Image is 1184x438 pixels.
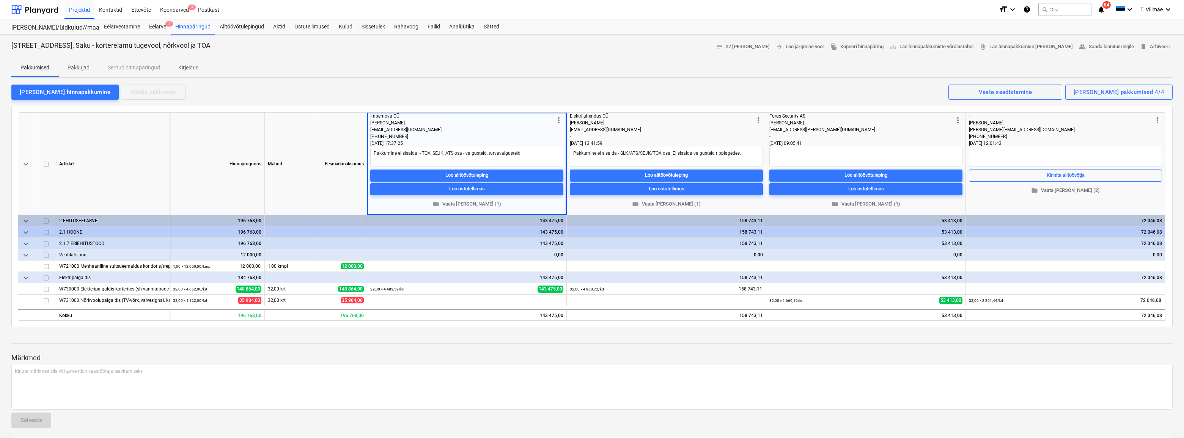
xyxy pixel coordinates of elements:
a: Eelarve2 [145,19,171,35]
div: [PHONE_NUMBER] [969,133,1153,140]
button: Vaata [PERSON_NAME] (2) [969,185,1162,196]
small: 32,00 × 1 122,00 / krt [173,298,207,303]
span: 158 743,11 [738,286,763,292]
span: keyboard_arrow_down [21,160,30,169]
button: 27 [PERSON_NAME] [713,41,773,53]
a: Sissetulek [357,19,390,35]
div: Kinnita alltöövõtja [1047,171,1085,180]
span: Vaata [PERSON_NAME] (1) [373,200,560,209]
div: W731000 Nõrkvoolupaigaldis (TV-võrk, valvesignal. kaabeldus, arvuti- sidevõrgu kaabeldus, fonoluk... [59,295,167,306]
div: W730000 Elekteripaigaldis korterites (sh vannitubade põr.küte) [59,283,167,294]
div: 53 413,00 [769,215,962,226]
div: 72 046,08 [969,215,1162,226]
button: Otsi [1038,3,1091,16]
a: Ostutellimused [290,19,334,35]
small: 32,00 × 4 652,00 / krt [173,287,207,291]
span: folder [832,201,838,207]
span: 35 904,00 [341,297,364,303]
div: Vaate seadistamine [979,87,1032,97]
iframe: Chat Widget [1146,402,1184,438]
div: [PERSON_NAME] [570,119,754,126]
span: more_vert [1153,116,1162,125]
div: 0,00 [370,249,563,261]
div: [PERSON_NAME] [969,119,1153,126]
div: [DATE] 13:41:59 [570,140,763,147]
div: 72 046,08 [969,226,1162,238]
button: Loo ostutellimus [370,183,563,195]
a: Kulud [334,19,357,35]
button: Loo alltöövõtuleping [370,170,563,182]
a: Analüütika [445,19,479,35]
button: Vaata [PERSON_NAME] (1) [769,198,962,210]
div: Loo alltöövõtuleping [645,171,688,180]
div: Loo ostutellimus [449,185,485,193]
small: 32,00 × 4 483,59 / krt [370,287,404,291]
span: 53 413,00 [939,297,962,304]
div: 72 046,08 [966,309,1165,320]
span: keyboard_arrow_down [21,217,30,226]
span: Lae hinnapakkumiste võrdlustabel [890,42,973,51]
span: Kopeeri hinnapäring [830,42,884,51]
a: Alltöövõtulepingud [215,19,269,35]
div: [DATE] 09:05:41 [769,140,962,147]
div: Eelarve [145,19,171,35]
div: 12 000,00 [173,249,261,261]
span: keyboard_arrow_down [21,239,30,248]
button: Arhiveeri [1137,41,1173,53]
span: 148 864,00 [236,286,261,293]
div: Impernova OÜ [370,113,554,119]
span: [PERSON_NAME][EMAIL_ADDRESS][DOMAIN_NAME] [969,127,1075,132]
span: Vaata [PERSON_NAME] (2) [972,186,1159,195]
span: [EMAIL_ADDRESS][PERSON_NAME][DOMAIN_NAME] [769,127,875,132]
a: Failid [423,19,445,35]
button: Vaate seadistamine [948,85,1062,100]
a: Lae hinnapakkumiste võrdlustabel [887,41,976,53]
div: Sätted [479,19,504,35]
div: Eesmärkmaksumus [314,113,367,215]
div: Rahavoog [390,19,423,35]
a: Eelarvestamine [99,19,145,35]
div: 72 046,08 [969,238,1162,249]
div: 53 413,00 [769,226,962,238]
span: folder [1031,187,1038,194]
a: Aktid [269,19,290,35]
button: [PERSON_NAME] hinnapakkumine [11,85,119,100]
span: Saada kinnitusringile [1079,42,1134,51]
span: 12 000,00 [239,263,261,270]
div: [PERSON_NAME] [370,119,554,126]
div: 158 743,11 [570,272,763,283]
span: keyboard_arrow_down [21,273,30,283]
div: - [570,133,754,140]
span: more_vert [953,116,962,125]
span: delete [1140,43,1147,50]
div: 158 743,11 [567,309,766,320]
div: Loo alltöövõtuleping [445,171,488,180]
span: Vaata [PERSON_NAME] (1) [772,200,959,209]
div: Mahud [265,113,314,215]
div: 196 768,00 [173,238,261,249]
div: 2.1.7 ERIEHITUSTÖÖD [59,238,167,249]
div: 32,00 krt [265,283,314,295]
div: 196 768,00 [173,226,261,238]
span: notes [716,43,723,50]
div: Loo alltöövõtuleping [844,171,887,180]
div: 143 475,00 [370,226,563,238]
button: Loo järgmine voor [773,41,827,53]
div: 53 413,00 [766,309,966,320]
span: Lae hinnapakkumise [PERSON_NAME] [980,42,1073,51]
div: Vestlusvidin [1146,402,1184,438]
div: Ventilatsioon [59,249,167,260]
div: 143 475,00 [370,238,563,249]
p: [STREET_ADDRESS], Saku - korterelamu tugevool, nõrkvool ja TOA [11,41,211,50]
div: [PERSON_NAME]/üldkulud//maatööd (2101817//2101766) [11,24,90,32]
span: 27 [PERSON_NAME] [716,42,770,51]
span: more_vert [554,116,563,125]
div: Kokku [56,309,170,320]
span: save_alt [890,43,896,50]
span: folder [432,201,439,207]
div: [PHONE_NUMBER] [370,133,554,140]
button: Vaata [PERSON_NAME] (1) [570,198,763,210]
